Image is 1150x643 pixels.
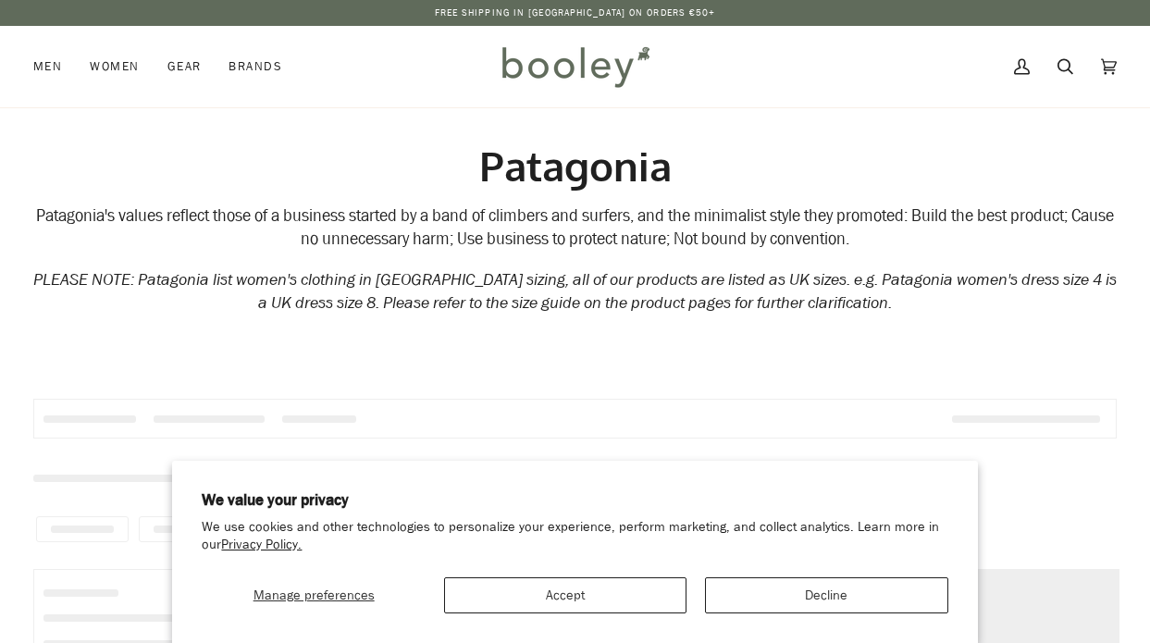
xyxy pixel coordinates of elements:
[494,40,656,93] img: Booley
[444,577,686,613] button: Accept
[167,57,202,76] span: Gear
[154,26,216,107] a: Gear
[202,519,947,554] p: We use cookies and other technologies to personalize your experience, perform marketing, and coll...
[221,536,302,553] a: Privacy Policy.
[202,490,947,511] h2: We value your privacy
[215,26,296,107] a: Brands
[33,141,1117,192] h1: Patagonia
[33,205,1117,251] div: Patagonia's values reflect those of a business started by a band of climbers and surfers, and the...
[33,268,1117,315] em: PLEASE NOTE: Patagonia list women's clothing in [GEOGRAPHIC_DATA] sizing, all of our products are...
[76,26,153,107] a: Women
[435,6,716,20] p: Free Shipping in [GEOGRAPHIC_DATA] on Orders €50+
[229,57,282,76] span: Brands
[705,577,947,613] button: Decline
[33,57,62,76] span: Men
[253,587,375,604] span: Manage preferences
[90,57,139,76] span: Women
[202,577,425,613] button: Manage preferences
[33,26,76,107] a: Men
